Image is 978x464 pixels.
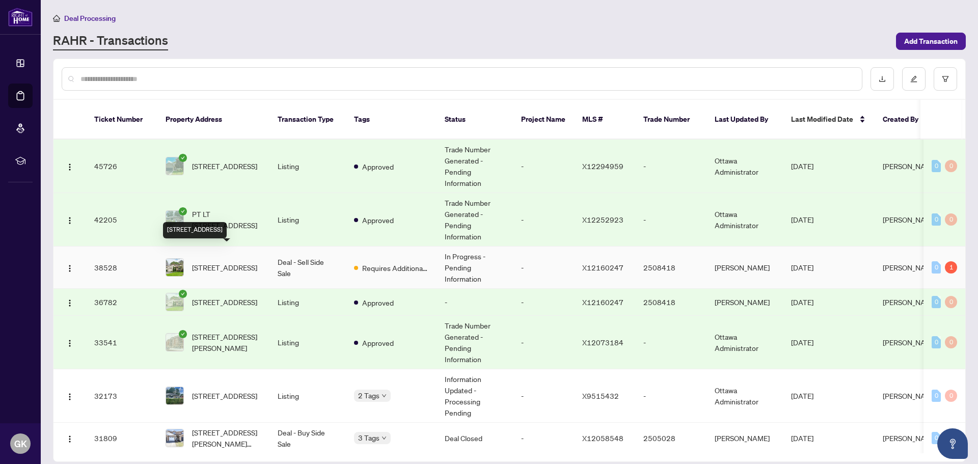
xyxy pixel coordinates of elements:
[883,433,938,443] span: [PERSON_NAME]
[582,161,623,171] span: X12294959
[166,259,183,276] img: thumbnail-img
[66,299,74,307] img: Logo
[791,391,813,400] span: [DATE]
[66,264,74,272] img: Logo
[574,100,635,140] th: MLS #
[362,262,428,274] span: Requires Additional Docs
[945,390,957,402] div: 0
[932,261,941,274] div: 0
[932,390,941,402] div: 0
[86,140,157,193] td: 45726
[513,423,574,454] td: -
[513,140,574,193] td: -
[362,161,394,172] span: Approved
[192,331,261,353] span: [STREET_ADDRESS][PERSON_NAME]
[791,215,813,224] span: [DATE]
[932,336,941,348] div: 0
[945,261,957,274] div: 1
[707,316,783,369] td: Ottawa Administrator
[269,140,346,193] td: Listing
[86,247,157,289] td: 38528
[179,330,187,338] span: check-circle
[635,100,707,140] th: Trade Number
[86,369,157,423] td: 32173
[635,316,707,369] td: -
[635,289,707,316] td: 2508418
[64,14,116,23] span: Deal Processing
[166,157,183,175] img: thumbnail-img
[707,289,783,316] td: [PERSON_NAME]
[66,216,74,225] img: Logo
[582,263,623,272] span: X12160247
[86,100,157,140] th: Ticket Number
[269,193,346,247] td: Listing
[14,436,27,451] span: GK
[883,297,938,307] span: [PERSON_NAME]
[66,163,74,171] img: Logo
[269,423,346,454] td: Deal - Buy Side Sale
[707,369,783,423] td: Ottawa Administrator
[86,316,157,369] td: 33541
[902,67,926,91] button: edit
[791,114,853,125] span: Last Modified Date
[382,435,387,441] span: down
[582,338,623,347] span: X12073184
[437,423,513,454] td: Deal Closed
[53,15,60,22] span: home
[362,297,394,308] span: Approved
[62,294,78,310] button: Logo
[53,32,168,50] a: RAHR - Transactions
[932,432,941,444] div: 0
[86,193,157,247] td: 42205
[62,158,78,174] button: Logo
[166,387,183,404] img: thumbnail-img
[358,390,379,401] span: 2 Tags
[791,263,813,272] span: [DATE]
[437,289,513,316] td: -
[513,289,574,316] td: -
[942,75,949,83] span: filter
[791,338,813,347] span: [DATE]
[635,247,707,289] td: 2508418
[269,289,346,316] td: Listing
[346,100,437,140] th: Tags
[879,75,886,83] span: download
[62,334,78,350] button: Logo
[934,67,957,91] button: filter
[582,391,619,400] span: X9515432
[269,316,346,369] td: Listing
[192,208,261,231] span: PT LT [STREET_ADDRESS]
[945,296,957,308] div: 0
[437,316,513,369] td: Trade Number Generated - Pending Information
[192,296,257,308] span: [STREET_ADDRESS]
[945,336,957,348] div: 0
[362,337,394,348] span: Approved
[875,100,936,140] th: Created By
[707,193,783,247] td: Ottawa Administrator
[945,160,957,172] div: 0
[932,296,941,308] div: 0
[437,100,513,140] th: Status
[635,369,707,423] td: -
[883,391,938,400] span: [PERSON_NAME]
[437,193,513,247] td: Trade Number Generated - Pending Information
[179,207,187,215] span: check-circle
[269,100,346,140] th: Transaction Type
[192,427,261,449] span: [STREET_ADDRESS][PERSON_NAME][PERSON_NAME]
[166,211,183,228] img: thumbnail-img
[871,67,894,91] button: download
[904,33,958,49] span: Add Transaction
[513,193,574,247] td: -
[791,161,813,171] span: [DATE]
[707,140,783,193] td: Ottawa Administrator
[8,8,33,26] img: logo
[66,393,74,401] img: Logo
[635,140,707,193] td: -
[66,435,74,443] img: Logo
[358,432,379,444] span: 3 Tags
[166,429,183,447] img: thumbnail-img
[382,393,387,398] span: down
[157,100,269,140] th: Property Address
[910,75,917,83] span: edit
[437,140,513,193] td: Trade Number Generated - Pending Information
